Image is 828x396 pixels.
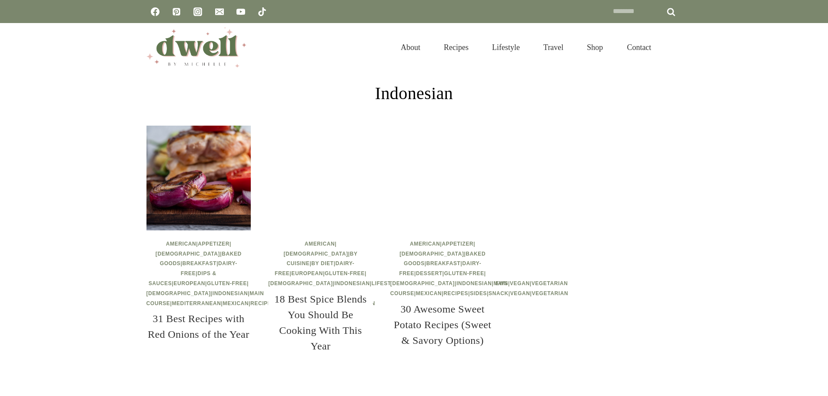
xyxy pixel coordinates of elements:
a: American [305,241,335,247]
a: Contact [615,32,663,63]
a: European [173,280,205,286]
a: Snack [489,290,509,296]
a: Vegetarian [532,280,568,286]
a: About [389,32,432,63]
a: [DEMOGRAPHIC_DATA] [283,251,348,257]
a: Dessert [416,270,442,276]
a: [DEMOGRAPHIC_DATA] [156,251,220,257]
button: View Search Form [667,40,682,55]
a: Indonesian [334,280,369,286]
a: [DEMOGRAPHIC_DATA] [268,280,333,286]
a: European [291,270,323,276]
img: DWELL by michelle [146,27,246,67]
img: 30 Awesome Sweet Potato Recipes (Sweet & Savory Options) [390,126,495,230]
a: Indonesian [456,280,492,286]
a: American [410,241,440,247]
span: | | | | | | | | | | | | | | | | [390,241,568,296]
a: By Diet [311,260,333,266]
a: 30 Awesome Sweet Potato Recipes (Sweet & Savory Options) [394,303,491,346]
img: 18 Best Spice Blends You Should Be Cooking With This Year [268,126,373,230]
a: [DEMOGRAPHIC_DATA] [146,290,211,296]
a: Mexican [223,300,249,306]
a: Email [211,3,228,20]
a: Lifestyle [372,280,402,286]
a: TikTok [253,3,271,20]
a: Appetizer [442,241,474,247]
a: Mexican [416,290,442,296]
a: Recipes [443,290,468,296]
a: Breakfast [182,260,216,266]
a: Gluten-Free [444,270,484,276]
h1: Indonesian [375,80,453,106]
a: [DEMOGRAPHIC_DATA] [399,251,464,257]
a: 31 Best Recipes with Red Onions of the Year [148,313,249,340]
a: Pinterest [168,3,185,20]
a: 18 Best Spice Blends You Should Be Cooking With This Year [274,293,367,352]
nav: Primary Navigation [389,32,662,63]
a: Travel [532,32,575,63]
a: Vegan [510,290,530,296]
a: Lifestyle [480,32,532,63]
a: Main Course [390,280,508,296]
a: Breakfast [426,260,461,266]
a: Instagram [189,3,206,20]
img: 31 Best Recipes with Red Onions of the Year [146,126,251,230]
a: Appetizer [198,241,229,247]
a: Facebook [146,3,164,20]
a: Vegan [510,280,530,286]
a: Mediterranean [172,300,221,306]
a: Shop [575,32,615,63]
a: Recipes [432,32,480,63]
a: Gluten-Free [325,270,365,276]
a: Vegetarian [532,290,568,296]
a: YouTube [232,3,249,20]
span: | | | | | | | | | | | | | | | | | | [146,241,375,306]
a: Sides [470,290,487,296]
a: Indonesian [213,290,248,296]
a: Gluten-Free [207,280,247,286]
a: Recipes [250,300,275,306]
a: [DEMOGRAPHIC_DATA] [390,280,455,286]
a: American [166,241,196,247]
a: Main Course [146,290,264,306]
